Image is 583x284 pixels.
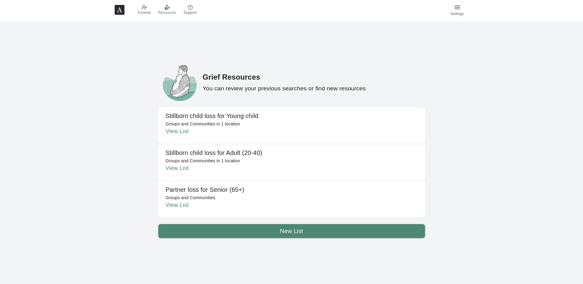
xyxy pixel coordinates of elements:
a: New List [158,224,425,238]
span: Settings [450,11,464,17]
a: Settings [450,4,465,18]
p: Groups and Communities in 1 location [166,158,418,164]
img: Afterword logo [115,5,124,15]
img: Resources.png [158,61,203,105]
a: Support [183,5,197,16]
h6: Stillborn child loss for Young child [166,111,418,121]
a: Resources [158,5,176,16]
p: Groups and Communities [166,195,418,201]
a: View List [166,128,189,134]
p: You can review your previous searches or find new resources [203,84,425,93]
span: Resources [158,10,176,16]
h6: Partner loss for Senior (65+) [166,185,418,195]
a: Funeral [138,5,151,16]
h4: Grief Resources [203,73,425,82]
h6: Stillborn child loss for Adult (20-40) [166,148,418,158]
span: Support [183,10,197,16]
a: View List [166,165,189,171]
p: Groups and Communities in 1 location [166,121,418,127]
span: Funeral [138,10,151,16]
a: View List [166,202,189,208]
